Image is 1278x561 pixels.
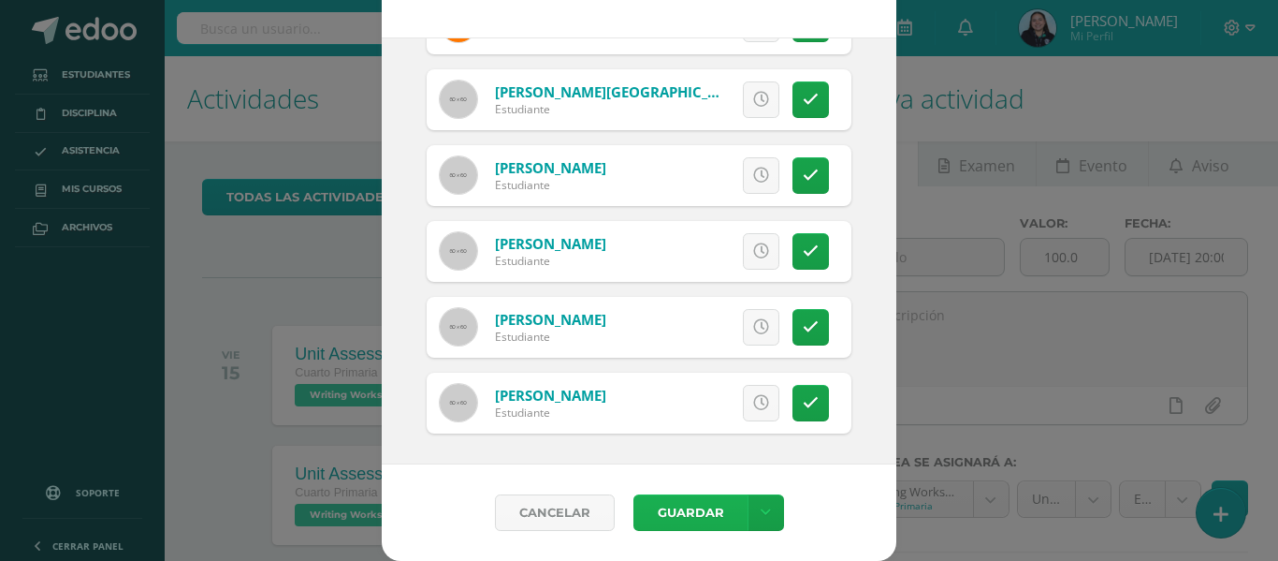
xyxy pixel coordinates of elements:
a: Cancelar [495,495,615,531]
div: Estudiante [495,101,719,117]
img: 60x60 [440,81,477,118]
img: 60x60 [440,232,477,270]
a: [PERSON_NAME] [495,310,606,329]
img: 60x60 [440,384,477,421]
a: [PERSON_NAME] [495,158,606,177]
button: Guardar [633,495,748,531]
img: 60x60 [440,308,477,346]
div: Estudiante [495,177,606,193]
img: 60x60 [440,156,477,194]
a: [PERSON_NAME] [495,386,606,405]
div: Estudiante [495,329,606,345]
div: Estudiante [495,405,606,421]
a: [PERSON_NAME][GEOGRAPHIC_DATA] [495,82,749,101]
a: [PERSON_NAME] [495,234,606,253]
div: Estudiante [495,253,606,269]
